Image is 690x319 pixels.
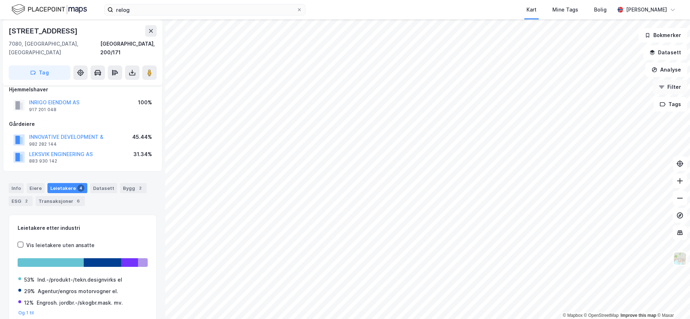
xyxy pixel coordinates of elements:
div: Engrosh. jordbr.-/skogbr.mask. mv. [37,299,123,307]
div: 29% [24,287,35,296]
div: Info [9,183,24,193]
button: Datasett [643,45,687,60]
div: 2 [23,197,30,205]
div: 7080, [GEOGRAPHIC_DATA], [GEOGRAPHIC_DATA] [9,40,100,57]
div: Leietakere [47,183,87,193]
div: Kontrollprogram for chat [654,284,690,319]
div: Leietakere etter industri [18,224,148,232]
button: Tag [9,65,70,80]
div: Bolig [594,5,607,14]
div: 982 282 144 [29,141,57,147]
div: Gårdeiere [9,120,156,128]
img: logo.f888ab2527a4732fd821a326f86c7f29.svg [11,3,87,16]
button: Tags [654,97,687,111]
div: 6 [75,197,82,205]
div: ESG [9,196,33,206]
div: 45.44% [132,133,152,141]
div: Eiere [27,183,45,193]
button: Analyse [645,63,687,77]
div: [STREET_ADDRESS] [9,25,79,37]
div: [GEOGRAPHIC_DATA], 200/171 [100,40,157,57]
a: Mapbox [563,313,583,318]
div: Kart [526,5,537,14]
div: 2 [137,184,144,192]
div: Ind.-/produkt-/tekn.designvirks el [37,275,122,284]
div: 12% [24,299,34,307]
div: Hjemmelshaver [9,85,156,94]
div: Transaksjoner [36,196,85,206]
input: Søk på adresse, matrikkel, gårdeiere, leietakere eller personer [113,4,296,15]
div: 917 201 048 [29,107,56,113]
div: 31.34% [133,150,152,159]
img: Z [673,252,687,265]
div: 100% [138,98,152,107]
div: 53% [24,275,34,284]
button: Bokmerker [639,28,687,42]
button: Filter [653,80,687,94]
div: Mine Tags [552,5,578,14]
div: Datasett [90,183,117,193]
div: Bygg [120,183,147,193]
button: Og 1 til [18,310,34,316]
div: [PERSON_NAME] [626,5,667,14]
div: Vis leietakere uten ansatte [26,241,95,250]
div: 883 930 142 [29,158,57,164]
div: Agentur/engros motorvogner el. [38,287,118,296]
iframe: Chat Widget [654,284,690,319]
a: OpenStreetMap [584,313,619,318]
div: 4 [77,184,84,192]
a: Improve this map [621,313,656,318]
